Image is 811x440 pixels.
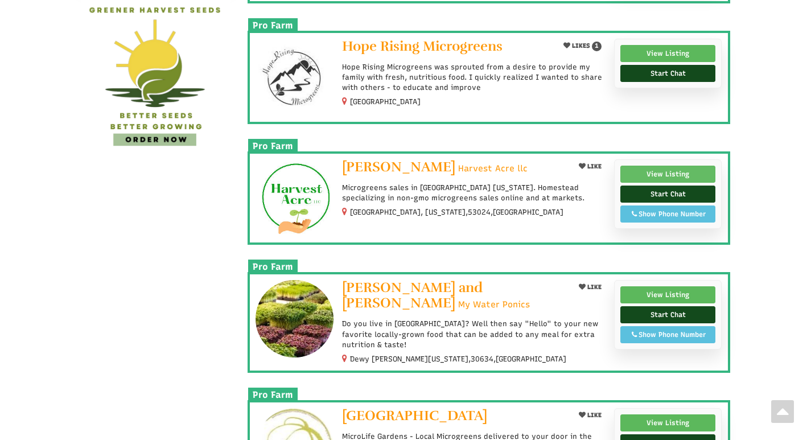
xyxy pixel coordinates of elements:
a: Hope Rising Microgreens [342,39,566,56]
button: LIKE [575,159,606,174]
span: My Water Ponics [458,299,530,311]
p: Do you live in [GEOGRAPHIC_DATA]? Well then say "Hello" to your new favorite locally-grown food t... [342,319,606,350]
div: Show Phone Number [627,330,710,340]
span: [GEOGRAPHIC_DATA] [493,207,563,217]
img: Melissa and Mark Barton [256,280,334,358]
span: LIKES [570,42,590,50]
div: Show Phone Number [627,209,710,219]
img: Julie Luettgen [256,159,334,237]
button: LIKE [575,408,606,422]
span: Harvest Acre llc [458,163,528,175]
span: [PERSON_NAME] and [PERSON_NAME] [342,279,483,311]
button: LIKES 1 [559,39,606,53]
span: Hope Rising Microgreens [342,38,503,55]
span: LIKE [586,163,602,170]
a: [PERSON_NAME] Harvest Acre llc [342,159,566,177]
a: [PERSON_NAME] and [PERSON_NAME] My Water Ponics [342,280,566,313]
span: [PERSON_NAME] [342,158,455,175]
a: Start Chat [620,65,716,82]
span: 53024 [468,207,491,217]
button: LIKE [575,280,606,294]
span: LIKE [586,412,602,419]
a: [GEOGRAPHIC_DATA] [342,408,566,426]
span: LIKE [586,283,602,291]
a: View Listing [620,286,716,303]
span: 30634 [471,354,493,364]
p: Microgreens sales in [GEOGRAPHIC_DATA] [US_STATE]. Homestead specializing in non-gmo microgreens ... [342,183,606,203]
p: Hope Rising Microgreens was sprouted from a desire to provide my family with fresh, nutritious fo... [342,62,606,93]
a: View Listing [620,166,716,183]
span: [GEOGRAPHIC_DATA] [496,354,566,364]
span: 1 [592,42,602,51]
a: Start Chat [620,186,716,203]
small: Dewy [PERSON_NAME][US_STATE], , [350,355,566,363]
span: [GEOGRAPHIC_DATA] [350,97,421,107]
a: View Listing [620,414,716,431]
a: Start Chat [620,306,716,323]
img: Hope Rising Microgreens [256,39,334,117]
a: View Listing [620,45,716,62]
span: [GEOGRAPHIC_DATA] [342,407,487,424]
small: [GEOGRAPHIC_DATA], [US_STATE], , [350,208,563,216]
